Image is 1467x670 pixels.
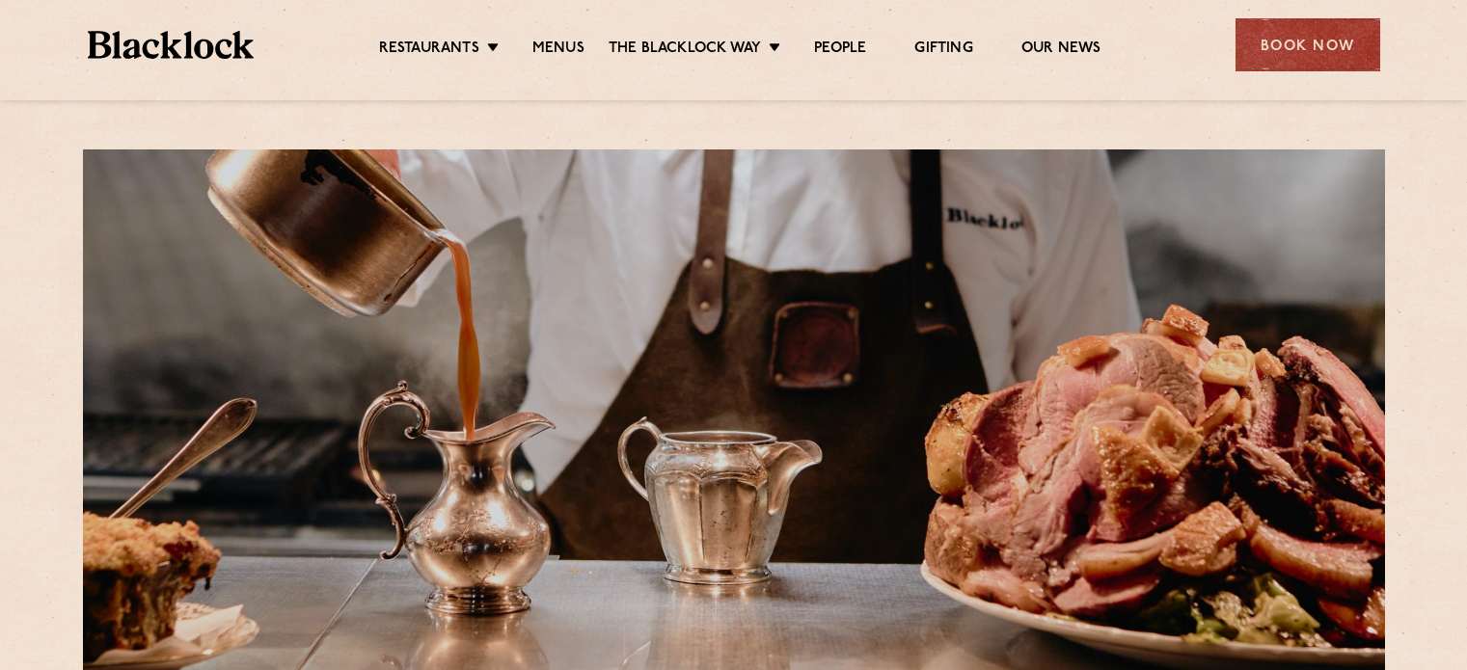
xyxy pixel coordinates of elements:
a: People [814,40,866,61]
a: Restaurants [379,40,479,61]
a: Gifting [914,40,972,61]
img: BL_Textured_Logo-footer-cropped.svg [88,31,255,59]
a: Our News [1021,40,1101,61]
div: Book Now [1236,18,1380,71]
a: The Blacklock Way [609,40,761,61]
a: Menus [532,40,584,61]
